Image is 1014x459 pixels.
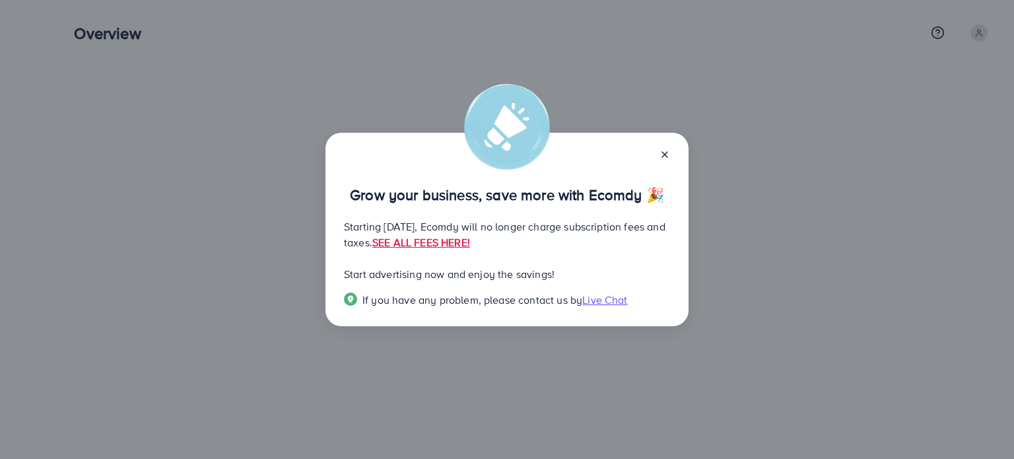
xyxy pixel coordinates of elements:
[372,235,470,250] a: SEE ALL FEES HERE!
[582,293,627,307] span: Live Chat
[344,266,670,282] p: Start advertising now and enjoy the savings!
[362,293,582,307] span: If you have any problem, please contact us by
[344,219,670,250] p: Starting [DATE], Ecomdy will no longer charge subscription fees and taxes.
[344,187,670,203] p: Grow your business, save more with Ecomdy 🎉
[464,84,550,170] img: alert
[344,293,357,306] img: Popup guide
